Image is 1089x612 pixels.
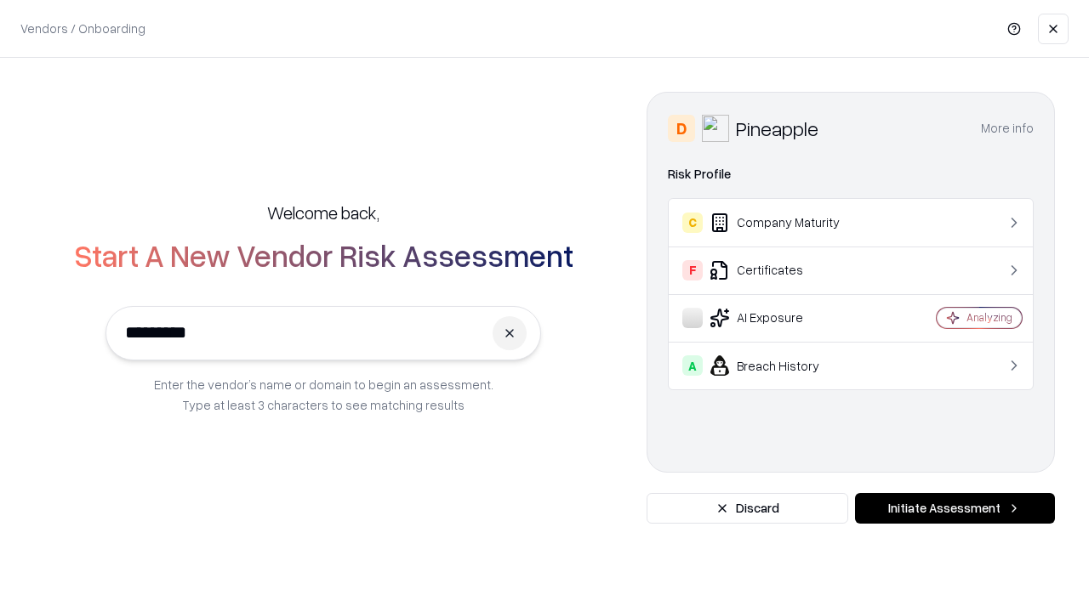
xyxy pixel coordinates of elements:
[668,164,1034,184] div: Risk Profile
[682,308,886,328] div: AI Exposure
[855,493,1055,524] button: Initiate Assessment
[736,115,818,142] div: Pineapple
[647,493,848,524] button: Discard
[966,310,1012,325] div: Analyzing
[682,355,703,376] div: A
[682,355,886,376] div: Breach History
[682,260,703,280] div: F
[682,212,886,233] div: Company Maturity
[682,212,703,233] div: C
[668,115,695,142] div: D
[702,115,729,142] img: Pineapple
[20,20,145,37] p: Vendors / Onboarding
[267,201,379,224] h5: Welcome back,
[154,374,493,415] p: Enter the vendor’s name or domain to begin an assessment. Type at least 3 characters to see match...
[74,238,573,272] h2: Start A New Vendor Risk Assessment
[682,260,886,280] div: Certificates
[981,113,1034,144] button: More info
